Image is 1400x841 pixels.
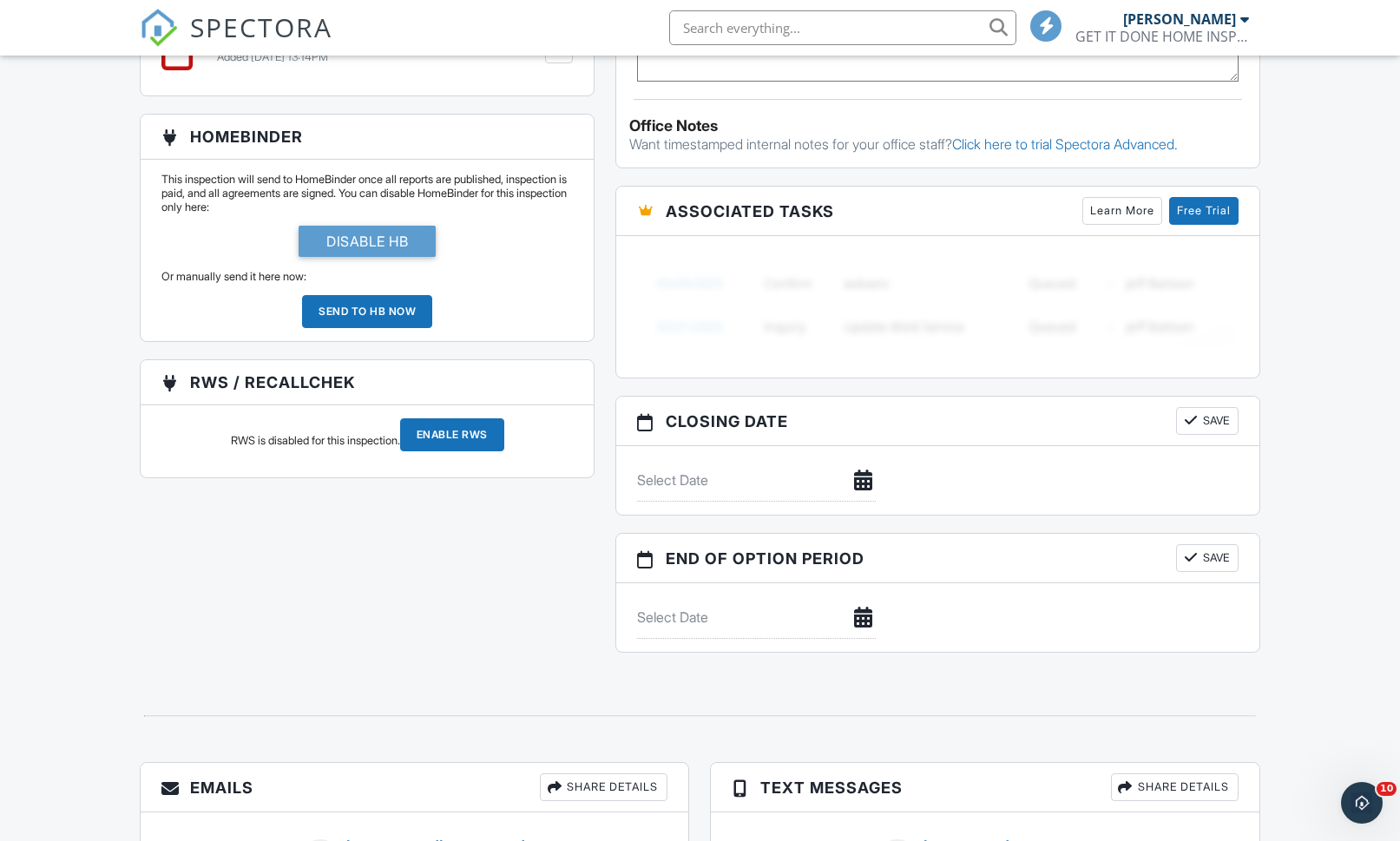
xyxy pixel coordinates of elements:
h3: RWS / RecallChek [141,360,594,405]
div: Send to HB now [302,295,432,328]
p: Want timestamped internal notes for your office staff? [629,135,1246,154]
img: blurred-tasks-251b60f19c3f713f9215ee2a18cbf2105fc2d72fcd585247cf5e9ec0c957c1dd.png [637,249,1239,360]
div: GET IT DONE HOME INSPECTIONS [1075,28,1249,45]
div: [PERSON_NAME] [1123,10,1236,28]
div: Office Notes [629,117,1246,135]
a: Click here to trial Spectora Advanced. [952,135,1178,153]
iframe: Intercom live chat [1341,782,1383,824]
span: Associated Tasks [666,200,834,223]
img: The Best Home Inspection Software - Spectora [140,9,178,47]
span: Closing date [666,410,788,433]
div: RWS is disabled for this inspection. [231,434,400,448]
p: This inspection will send to HomeBinder once all reports are published, inspection is paid, and a... [161,173,573,214]
span: SPECTORA [190,9,332,45]
div: Disable HB [299,226,436,257]
div: Share Details [540,773,667,801]
input: Select Date [637,459,876,502]
input: Search everything... [669,10,1016,45]
a: Free Trial [1169,197,1239,225]
button: Save [1176,407,1239,435]
span: 10 [1377,782,1397,796]
div: Share Details [1111,773,1239,801]
p: Or manually send it here now: [161,270,573,284]
input: Enable RWS [400,418,504,451]
button: Save [1176,544,1239,572]
input: Select Date [637,596,876,639]
a: SPECTORA [140,23,332,60]
h3: Text Messages [711,763,1259,812]
h3: HomeBinder [141,115,594,160]
a: Disable HB [299,226,436,270]
h3: Emails [141,763,688,812]
a: Learn More [1082,197,1162,225]
span: End of Option Period [666,547,864,570]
